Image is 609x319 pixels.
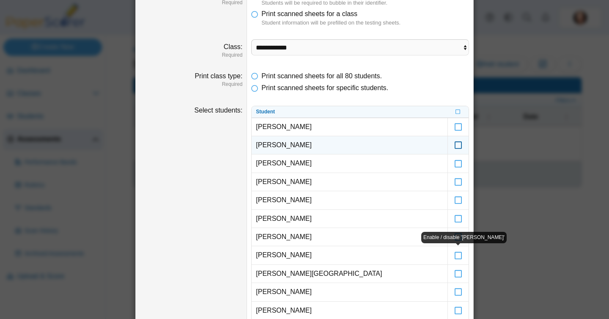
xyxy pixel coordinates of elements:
[252,136,447,154] td: [PERSON_NAME]
[261,72,382,80] span: Print scanned sheets for all 80 students.
[421,232,507,243] div: Enable / disable '[PERSON_NAME]'
[252,106,447,118] th: Student
[261,19,469,27] dfn: Student information will be prefilled on the testing sheets.
[261,10,357,17] span: Print scanned sheets for a class
[252,265,447,283] td: [PERSON_NAME][GEOGRAPHIC_DATA]
[224,43,242,50] label: Class
[195,72,242,80] label: Print class type
[252,246,447,264] td: [PERSON_NAME]
[252,283,447,301] td: [PERSON_NAME]
[252,118,447,136] td: [PERSON_NAME]
[140,52,242,59] dfn: Required
[140,81,242,88] dfn: Required
[252,191,447,209] td: [PERSON_NAME]
[252,154,447,173] td: [PERSON_NAME]
[252,228,447,246] td: [PERSON_NAME]
[194,107,242,114] label: Select students
[252,210,447,228] td: [PERSON_NAME]
[252,173,447,191] td: [PERSON_NAME]
[261,84,388,91] span: Print scanned sheets for specific students.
